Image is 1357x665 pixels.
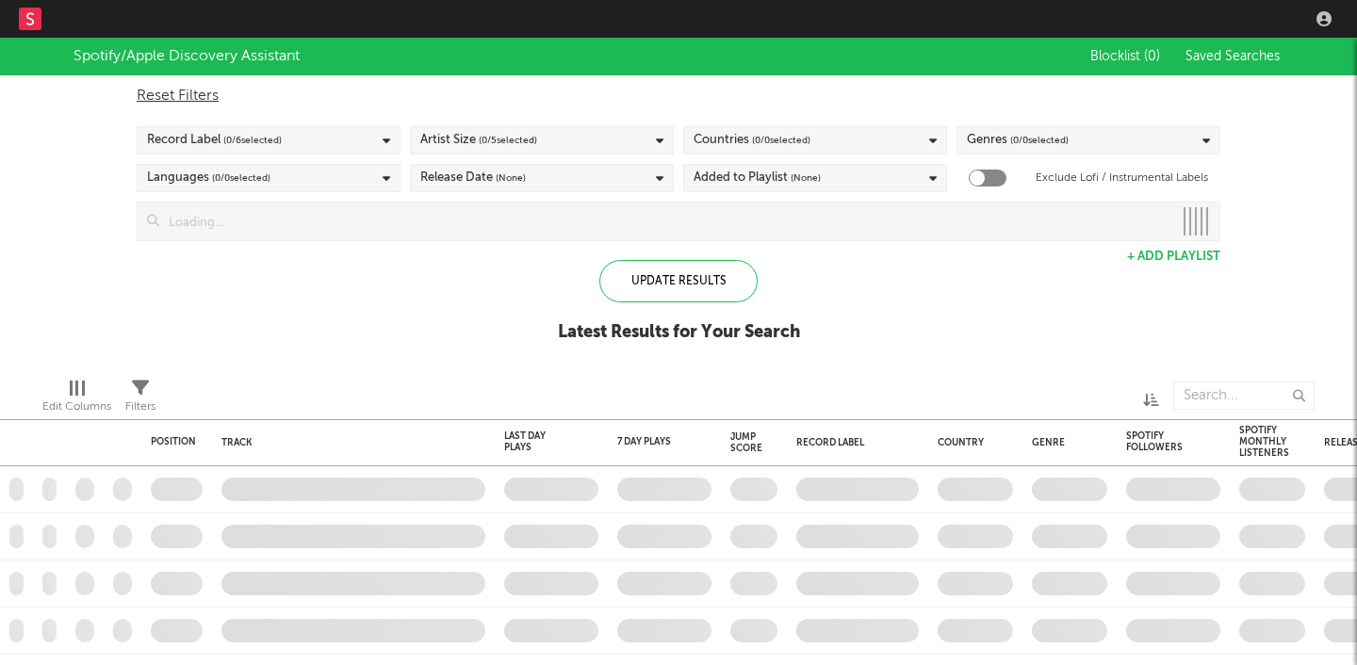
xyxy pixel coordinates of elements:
[1032,437,1098,448] div: Genre
[151,436,196,447] div: Position
[74,45,300,68] div: Spotify/Apple Discovery Assistant
[496,167,526,189] span: (None)
[1090,50,1160,63] span: Blocklist
[694,167,821,189] div: Added to Playlist
[420,167,526,189] div: Release Date
[147,167,270,189] div: Languages
[1180,49,1283,64] button: Saved Searches
[221,437,476,448] div: Track
[1173,381,1315,410] input: Search...
[796,437,909,448] div: Record Label
[223,129,282,152] span: ( 0 / 6 selected)
[617,436,683,447] div: 7 Day Plays
[599,260,758,302] div: Update Results
[730,431,762,454] div: Jump Score
[1036,167,1208,189] label: Exclude Lofi / Instrumental Labels
[694,129,810,152] div: Countries
[42,372,111,427] div: Edit Columns
[1185,50,1283,63] span: Saved Searches
[137,85,1220,107] div: Reset Filters
[1126,430,1192,453] div: Spotify Followers
[125,372,155,427] div: Filters
[791,167,821,189] span: (None)
[1239,425,1289,459] div: Spotify Monthly Listeners
[147,129,282,152] div: Record Label
[159,203,1172,240] input: Loading...
[967,129,1069,152] div: Genres
[1127,251,1220,263] button: + Add Playlist
[558,321,800,344] div: Latest Results for Your Search
[938,437,1004,448] div: Country
[1010,129,1069,152] span: ( 0 / 0 selected)
[479,129,537,152] span: ( 0 / 5 selected)
[420,129,537,152] div: Artist Size
[125,396,155,418] div: Filters
[212,167,270,189] span: ( 0 / 0 selected)
[42,396,111,418] div: Edit Columns
[752,129,810,152] span: ( 0 / 0 selected)
[1144,50,1160,63] span: ( 0 )
[504,430,570,453] div: Last Day Plays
